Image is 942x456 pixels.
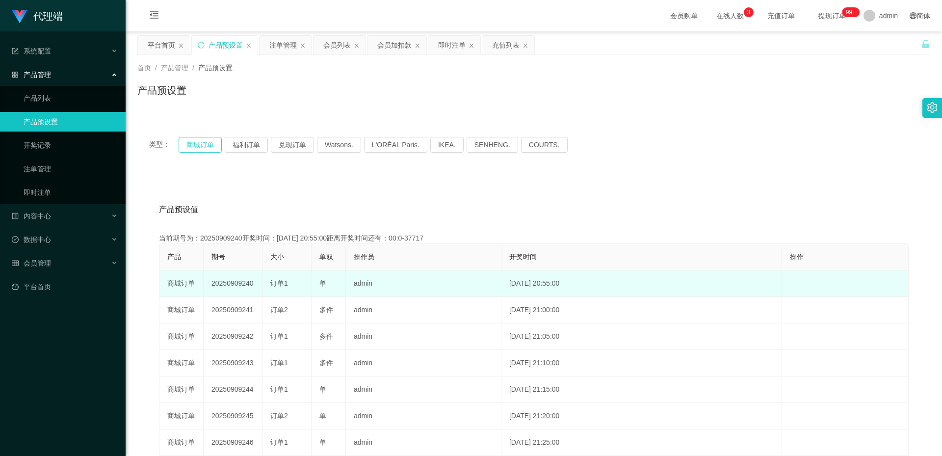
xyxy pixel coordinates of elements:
a: 代理端 [12,12,63,20]
button: L'ORÉAL Paris. [364,137,427,153]
span: 产品预设置 [198,64,233,72]
a: 开奖记录 [24,135,118,155]
i: 图标: table [12,260,19,267]
i: 图标: unlock [921,40,930,49]
a: 即时注单 [24,183,118,202]
td: 商城订单 [159,350,204,376]
i: 图标: close [415,43,420,49]
span: 系统配置 [12,47,51,55]
td: 20250909240 [204,270,262,297]
div: 充值列表 [492,36,520,54]
td: 20250909246 [204,429,262,456]
div: 平台首页 [148,36,175,54]
span: 订单2 [270,306,288,314]
i: 图标: sync [198,42,205,49]
i: 图标: close [246,43,252,49]
span: 单双 [319,253,333,261]
div: 即时注单 [438,36,466,54]
img: logo.9652507e.png [12,10,27,24]
a: 产品列表 [24,88,118,108]
td: [DATE] 21:20:00 [501,403,782,429]
button: SENHENG. [467,137,518,153]
i: 图标: setting [927,102,938,113]
span: 会员管理 [12,259,51,267]
button: 商城订单 [179,137,222,153]
td: 商城订单 [159,403,204,429]
span: 订单1 [270,279,288,287]
span: 订单2 [270,412,288,420]
td: admin [346,376,501,403]
span: 产品管理 [161,64,188,72]
sup: 1144 [842,7,860,17]
a: 注单管理 [24,159,118,179]
button: IKEA. [430,137,464,153]
td: admin [346,429,501,456]
td: 商城订单 [159,429,204,456]
span: 类型： [149,137,179,153]
span: 产品管理 [12,71,51,79]
h1: 产品预设置 [137,83,186,98]
div: 会员加扣款 [377,36,412,54]
i: 图标: check-circle-o [12,236,19,243]
div: 当前期号为：20250909240开奖时间：[DATE] 20:55:00距离开奖时间还有：00:0-37717 [159,233,909,243]
button: COURTS. [521,137,568,153]
span: 多件 [319,359,333,367]
div: 产品预设置 [209,36,243,54]
td: [DATE] 21:05:00 [501,323,782,350]
i: 图标: menu-fold [137,0,171,32]
td: [DATE] 21:00:00 [501,297,782,323]
button: Watsons. [317,137,361,153]
i: 图标: appstore-o [12,71,19,78]
span: 提现订单 [813,12,851,19]
span: / [155,64,157,72]
td: admin [346,297,501,323]
span: 在线人数 [711,12,749,19]
span: 数据中心 [12,236,51,243]
i: 图标: global [910,12,916,19]
i: 图标: close [523,43,528,49]
span: 单 [319,438,326,446]
h1: 代理端 [33,0,63,32]
span: 内容中心 [12,212,51,220]
span: 订单1 [270,438,288,446]
button: 福利订单 [225,137,268,153]
td: [DATE] 21:25:00 [501,429,782,456]
td: 商城订单 [159,376,204,403]
td: 商城订单 [159,323,204,350]
span: 产品 [167,253,181,261]
span: 操作 [790,253,804,261]
sup: 3 [744,7,754,17]
span: 多件 [319,306,333,314]
i: 图标: close [300,43,306,49]
span: 订单1 [270,332,288,340]
i: 图标: form [12,48,19,54]
span: 充值订单 [762,12,800,19]
td: 商城订单 [159,270,204,297]
td: 商城订单 [159,297,204,323]
td: [DATE] 21:10:00 [501,350,782,376]
td: admin [346,403,501,429]
td: 20250909245 [204,403,262,429]
td: 20250909243 [204,350,262,376]
i: 图标: close [469,43,474,49]
span: 订单1 [270,359,288,367]
span: 单 [319,279,326,287]
td: admin [346,323,501,350]
td: 20250909241 [204,297,262,323]
i: 图标: close [178,43,184,49]
i: 图标: close [354,43,360,49]
span: 操作员 [354,253,374,261]
td: admin [346,350,501,376]
p: 3 [747,7,751,17]
span: 期号 [211,253,225,261]
span: 首页 [137,64,151,72]
div: 注单管理 [269,36,297,54]
a: 图标: dashboard平台首页 [12,277,118,296]
span: / [192,64,194,72]
span: 产品预设值 [159,204,198,215]
td: 20250909242 [204,323,262,350]
span: 开奖时间 [509,253,537,261]
button: 兑现订单 [271,137,314,153]
span: 大小 [270,253,284,261]
span: 单 [319,412,326,420]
